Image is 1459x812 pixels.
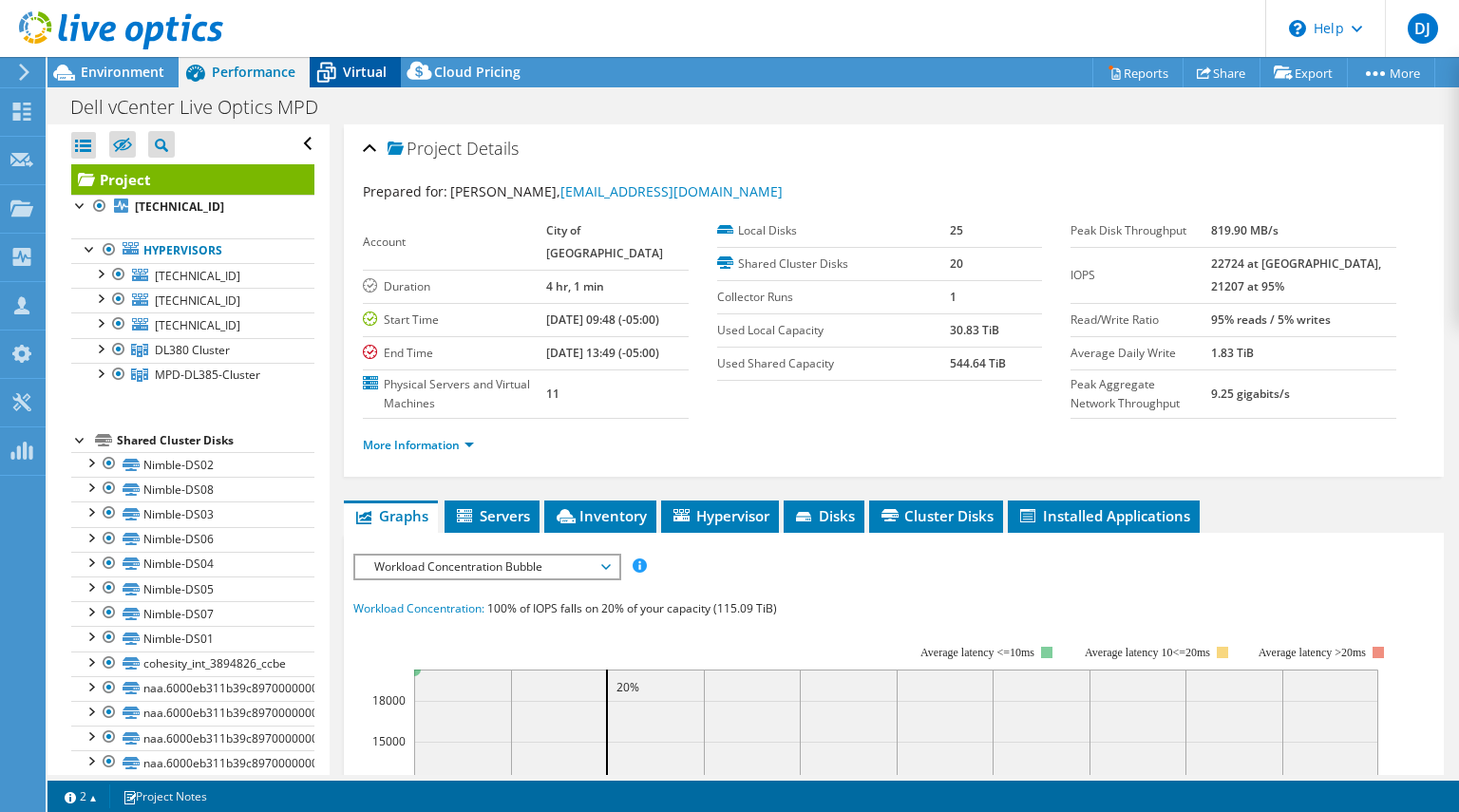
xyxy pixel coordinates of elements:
[343,63,387,81] span: Virtual
[546,312,659,328] b: [DATE] 09:48 (-05:00)
[155,342,230,358] span: DL380 Cluster
[466,137,519,160] span: Details
[554,506,647,525] span: Inventory
[71,552,314,576] a: Nimble-DS04
[135,198,224,215] b: [TECHNICAL_ID]
[353,506,428,525] span: Graphs
[1071,375,1211,413] label: Peak Aggregate Network Throughput
[363,375,546,413] label: Physical Servers and Virtual Machines
[71,312,314,337] a: [TECHNICAL_ID]
[71,477,314,501] a: Nimble-DS08
[363,437,474,453] a: More Information
[71,195,314,219] a: [TECHNICAL_ID]
[717,221,950,240] label: Local Disks
[1347,58,1435,87] a: More
[71,164,314,195] a: Project
[71,501,314,526] a: Nimble-DS03
[1071,266,1211,285] label: IOPS
[1092,58,1184,87] a: Reports
[793,506,855,525] span: Disks
[372,733,406,749] text: 15000
[71,576,314,601] a: Nimble-DS05
[71,676,314,701] a: naa.6000eb311b39c8970000000000000071
[450,182,783,200] span: [PERSON_NAME],
[155,317,240,333] span: [TECHNICAL_ID]
[372,692,406,708] text: 18000
[1289,20,1306,37] svg: \n
[365,556,609,578] span: Workload Concentration Bubble
[71,338,314,363] a: DL380 Cluster
[363,344,546,363] label: End Time
[950,289,957,305] b: 1
[546,222,663,261] b: City of [GEOGRAPHIC_DATA]
[434,63,521,81] span: Cloud Pricing
[1211,255,1381,294] b: 22724 at [GEOGRAPHIC_DATA], 21207 at 95%
[1259,646,1366,659] text: Average latency >20ms
[1085,646,1210,659] tspan: Average latency 10<=20ms
[212,63,295,81] span: Performance
[1211,312,1331,328] b: 95% reads / 5% writes
[1183,58,1260,87] a: Share
[109,784,220,808] a: Project Notes
[353,600,484,616] span: Workload Concentration:
[71,601,314,626] a: Nimble-DS07
[1260,58,1348,87] a: Export
[717,321,950,340] label: Used Local Capacity
[546,345,659,361] b: [DATE] 13:49 (-05:00)
[155,268,240,284] span: [TECHNICAL_ID]
[717,288,950,307] label: Collector Runs
[71,238,314,263] a: Hypervisors
[1017,506,1190,525] span: Installed Applications
[363,277,546,296] label: Duration
[62,97,348,118] h1: Dell vCenter Live Optics MPD
[71,452,314,477] a: Nimble-DS02
[1211,222,1279,238] b: 819.90 MB/s
[155,293,240,309] span: [TECHNICAL_ID]
[51,784,110,808] a: 2
[71,288,314,312] a: [TECHNICAL_ID]
[363,233,546,252] label: Account
[1071,311,1211,330] label: Read/Write Ratio
[950,222,963,238] b: 25
[71,726,314,750] a: naa.6000eb311b39c8970000000000000075
[155,367,260,383] span: MPD-DL385-Cluster
[71,626,314,651] a: Nimble-DS01
[487,600,777,616] span: 100% of IOPS falls on 20% of your capacity (115.09 TiB)
[71,363,314,387] a: MPD-DL385-Cluster
[1408,13,1438,44] span: DJ
[1211,386,1290,402] b: 9.25 gigabits/s
[71,701,314,726] a: naa.6000eb311b39c8970000000000000073
[671,506,769,525] span: Hypervisor
[1211,345,1254,361] b: 1.83 TiB
[950,322,999,338] b: 30.83 TiB
[71,527,314,552] a: Nimble-DS06
[81,63,164,81] span: Environment
[950,255,963,272] b: 20
[454,506,530,525] span: Servers
[879,506,994,525] span: Cluster Disks
[546,278,604,294] b: 4 hr, 1 min
[546,386,559,402] b: 11
[950,355,1006,371] b: 544.64 TiB
[1071,344,1211,363] label: Average Daily Write
[363,311,546,330] label: Start Time
[560,182,783,200] a: [EMAIL_ADDRESS][DOMAIN_NAME]
[363,182,447,200] label: Prepared for:
[717,255,950,274] label: Shared Cluster Disks
[71,750,314,775] a: naa.6000eb311b39c8970000000000000077
[388,140,462,159] span: Project
[616,679,639,695] text: 20%
[71,263,314,288] a: [TECHNICAL_ID]
[117,429,314,452] div: Shared Cluster Disks
[920,646,1034,659] tspan: Average latency <=10ms
[717,354,950,373] label: Used Shared Capacity
[1071,221,1211,240] label: Peak Disk Throughput
[71,651,314,676] a: cohesity_int_3894826_ccbe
